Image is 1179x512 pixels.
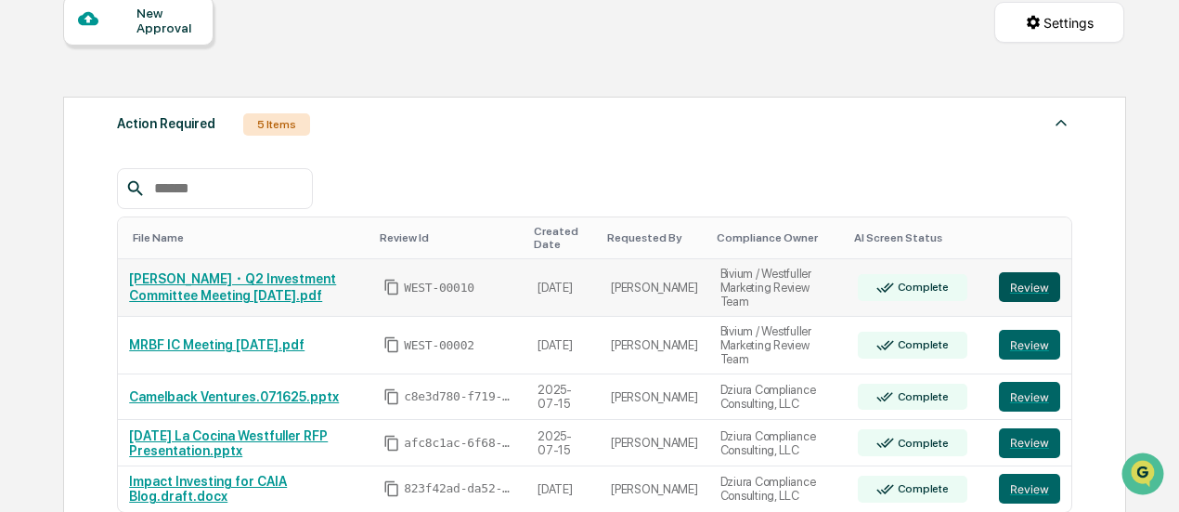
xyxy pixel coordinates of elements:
a: Camelback Ventures.071625.pptx [129,389,339,404]
a: Impact Investing for CAIA Blog.draft.docx [129,474,287,504]
span: • [154,288,161,303]
td: Bivium / Westfuller Marketing Review Team [709,317,847,374]
button: Start new chat [316,183,338,205]
td: Dziura Compliance Consulting, LLC [709,466,847,512]
span: c8e3d780-f719-41d7-84c3-a659409448a4 [404,389,515,404]
span: WEST-00002 [404,338,474,353]
div: Action Required [117,112,215,136]
span: WEST-00010 [404,281,474,295]
div: Toggle SortBy [133,231,365,244]
div: Complete [894,482,949,495]
td: [DATE] [526,466,600,512]
div: Toggle SortBy [607,231,702,244]
img: Greenboard [19,19,56,56]
td: Bivium / Westfuller Marketing Review Team [709,259,847,317]
button: See all [288,238,338,260]
div: Toggle SortBy [534,225,592,251]
td: [PERSON_NAME] [600,420,709,466]
a: [DATE] La Cocina Westfuller RFP Presentation.pptx [129,428,328,458]
td: [DATE] [526,317,600,374]
button: Review [999,330,1060,360]
div: Toggle SortBy [854,231,980,244]
span: [DATE] [164,338,202,353]
span: 823f42ad-da52-427a-bdfe-d3b490ef0764 [404,481,515,496]
td: [DATE] [526,259,600,317]
button: Review [999,428,1060,458]
button: Review [999,382,1060,412]
span: Copy Id [383,388,400,405]
td: Dziura Compliance Consulting, LLC [709,420,847,466]
div: 5 Items [243,113,310,136]
img: Rachel Stanley [19,270,48,300]
button: Settings [994,2,1124,43]
span: [DATE] [164,288,202,303]
span: Copy Id [383,480,400,497]
p: How can we help? [19,74,338,104]
button: Review [999,474,1060,504]
div: Complete [894,390,949,403]
span: [PERSON_NAME] [58,338,150,353]
img: Rachel Stanley [19,321,48,350]
td: [PERSON_NAME] [600,317,709,374]
img: 8933085812038_c878075ebb4cc5468115_72.jpg [39,177,72,211]
div: Toggle SortBy [380,231,519,244]
div: Toggle SortBy [717,231,839,244]
div: Complete [894,281,949,294]
img: caret [1050,112,1072,134]
td: 2025-07-15 [526,374,600,421]
span: afc8c1ac-6f68-4627-999b-d97b3a6d8081 [404,436,515,451]
div: Start new chat [84,177,304,196]
span: [PERSON_NAME] [58,288,150,303]
div: Complete [894,437,949,450]
span: Pylon [185,374,225,388]
button: Review [999,272,1060,302]
td: [PERSON_NAME] [600,259,709,317]
td: [PERSON_NAME] [600,466,709,512]
a: [PERSON_NAME]・Q2 Investment Committee Meeting [DATE].pdf [129,271,336,303]
span: Copy Id [383,435,400,452]
span: • [154,338,161,353]
a: MRBF IC Meeting [DATE].pdf [129,337,304,352]
div: Toggle SortBy [1003,231,1064,244]
td: [PERSON_NAME] [600,374,709,421]
img: 1746055101610-c473b297-6a78-478c-a979-82029cc54cd1 [19,177,52,211]
span: Copy Id [383,279,400,295]
div: New Approval [136,6,199,35]
div: Past conversations [19,242,124,256]
span: Copy Id [383,336,400,353]
div: We're available if you need us! [84,196,255,211]
td: 2025-07-15 [526,420,600,466]
iframe: Open customer support [1120,451,1170,501]
td: Dziura Compliance Consulting, LLC [709,374,847,421]
div: Complete [894,338,949,351]
a: Powered byPylon [131,374,225,388]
